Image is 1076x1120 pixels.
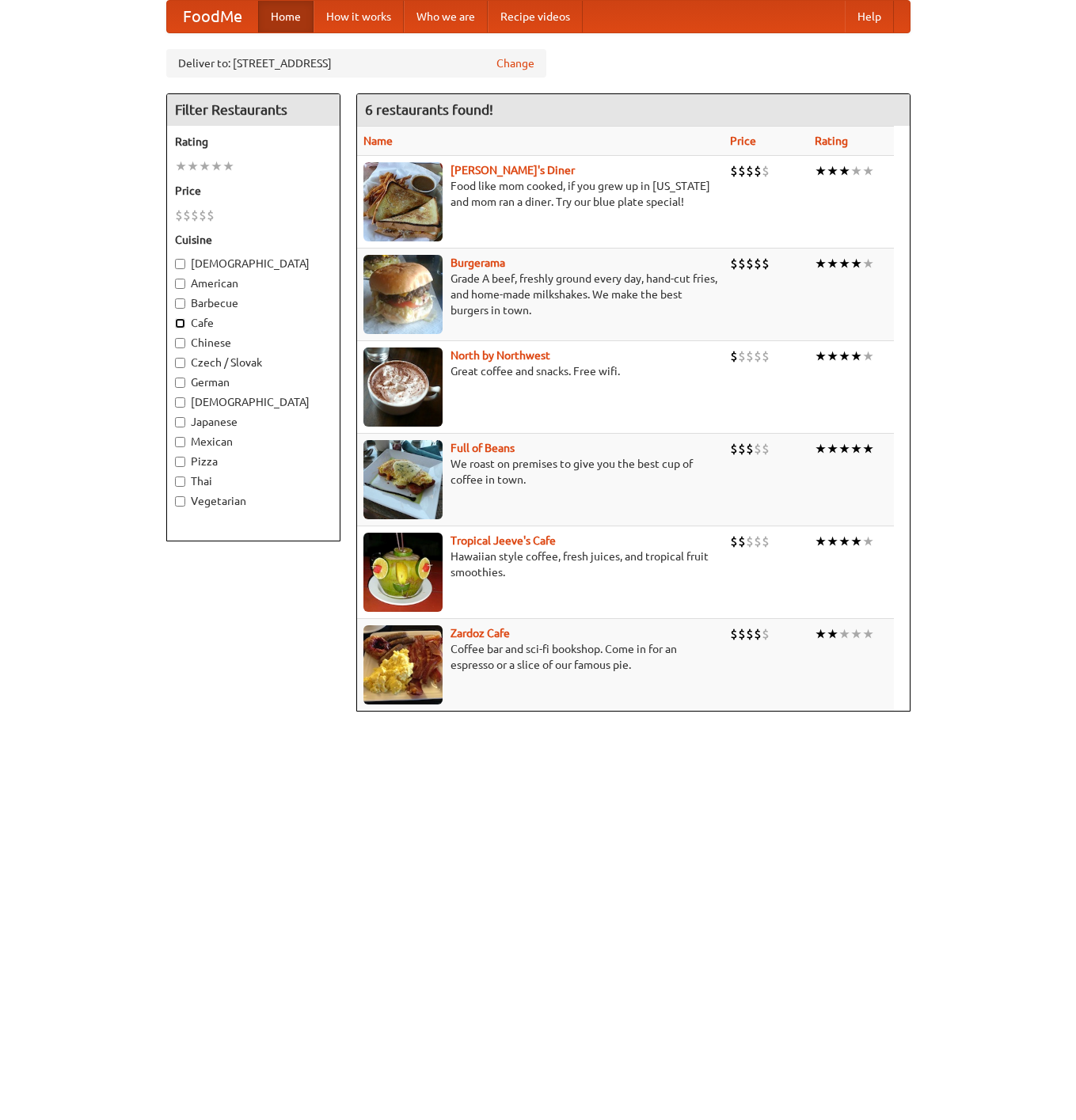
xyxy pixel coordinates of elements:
[862,625,874,643] li: ★
[746,533,754,550] li: $
[827,162,838,180] li: ★
[175,454,332,469] label: Pizza
[363,363,717,379] p: Great coffee and snacks. Free wifi.
[815,162,827,180] li: ★
[187,158,199,175] li: ★
[754,440,762,457] li: $
[363,533,443,612] img: jeeves.jpg
[175,397,185,408] input: [DEMOGRAPHIC_DATA]
[730,347,738,365] li: $
[850,440,862,457] li: ★
[815,440,827,457] li: ★
[746,162,754,180] li: $
[850,347,862,365] li: ★
[730,440,738,457] li: $
[365,102,493,117] ng-pluralize: 6 restaurants found!
[496,55,534,71] a: Change
[175,158,187,175] li: ★
[175,256,332,271] label: [DEMOGRAPHIC_DATA]
[746,625,754,643] li: $
[175,358,185,368] input: Czech / Slovak
[827,440,838,457] li: ★
[363,162,443,241] img: sallys.jpg
[258,1,314,32] a: Home
[754,533,762,550] li: $
[175,378,185,388] input: German
[738,533,746,550] li: $
[738,440,746,457] li: $
[730,162,738,180] li: $
[738,162,746,180] li: $
[862,440,874,457] li: ★
[211,158,222,175] li: ★
[175,394,332,410] label: [DEMOGRAPHIC_DATA]
[222,158,234,175] li: ★
[363,271,717,318] p: Grade A beef, freshly ground every day, hand-cut fries, and home-made milkshakes. We make the bes...
[363,255,443,334] img: burgerama.jpg
[730,135,756,147] a: Price
[175,279,185,289] input: American
[838,347,850,365] li: ★
[815,625,827,643] li: ★
[175,417,185,427] input: Japanese
[762,625,770,643] li: $
[207,207,215,224] li: $
[167,1,258,32] a: FoodMe
[451,349,550,362] a: North by Northwest
[175,476,185,487] input: Thai
[175,232,332,248] h5: Cuisine
[199,158,211,175] li: ★
[838,625,850,643] li: ★
[451,442,515,454] a: Full of Beans
[451,534,556,547] a: Tropical Jeeve's Cafe
[175,414,332,430] label: Japanese
[451,164,575,177] a: [PERSON_NAME]'s Diner
[850,162,862,180] li: ★
[815,255,827,272] li: ★
[451,627,510,640] a: Zardoz Cafe
[175,338,185,348] input: Chinese
[754,625,762,643] li: $
[746,255,754,272] li: $
[738,347,746,365] li: $
[827,255,838,272] li: ★
[850,255,862,272] li: ★
[762,440,770,457] li: $
[850,533,862,550] li: ★
[762,162,770,180] li: $
[363,625,443,704] img: zardoz.jpg
[175,298,185,309] input: Barbecue
[175,434,332,450] label: Mexican
[363,440,443,519] img: beans.jpg
[175,493,332,509] label: Vegetarian
[730,625,738,643] li: $
[175,355,332,370] label: Czech / Slovak
[754,255,762,272] li: $
[314,1,404,32] a: How it works
[762,533,770,550] li: $
[827,347,838,365] li: ★
[175,473,332,489] label: Thai
[175,318,185,328] input: Cafe
[199,207,207,224] li: $
[167,94,340,126] h4: Filter Restaurants
[754,162,762,180] li: $
[451,256,505,269] b: Burgerama
[862,255,874,272] li: ★
[827,533,838,550] li: ★
[815,135,848,147] a: Rating
[838,162,850,180] li: ★
[815,533,827,550] li: ★
[183,207,191,224] li: $
[746,440,754,457] li: $
[363,549,717,580] p: Hawaiian style coffee, fresh juices, and tropical fruit smoothies.
[363,178,717,210] p: Food like mom cooked, if you grew up in [US_STATE] and mom ran a diner. Try our blue plate special!
[175,315,332,331] label: Cafe
[404,1,488,32] a: Who we are
[738,625,746,643] li: $
[175,275,332,291] label: American
[175,496,185,507] input: Vegetarian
